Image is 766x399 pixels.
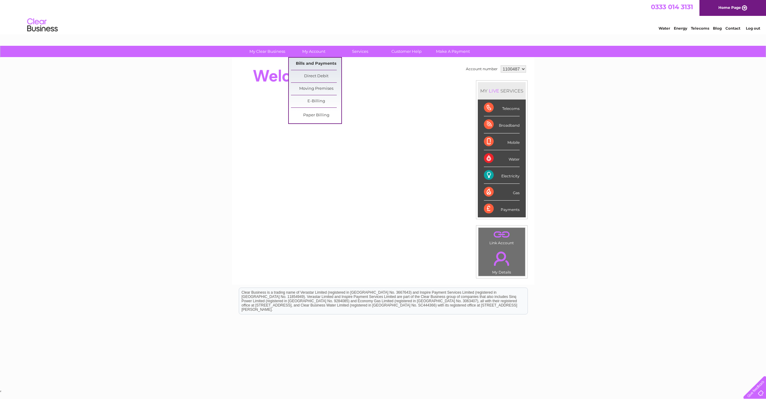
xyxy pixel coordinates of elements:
a: Paper Billing [291,109,341,122]
a: Moving Premises [291,83,341,95]
div: LIVE [488,88,500,94]
div: Broadband [484,116,520,133]
a: Contact [725,26,740,31]
div: Gas [484,184,520,201]
a: Energy [674,26,687,31]
a: . [480,229,524,240]
td: My Details [478,246,525,276]
a: Water [659,26,670,31]
div: Clear Business is a trading name of Verastar Limited (registered in [GEOGRAPHIC_DATA] No. 3667643... [239,3,528,30]
a: Blog [713,26,722,31]
a: Log out [746,26,760,31]
div: MY SERVICES [478,82,526,100]
a: . [480,248,524,269]
a: 0333 014 3131 [651,3,693,11]
a: My Clear Business [242,46,292,57]
a: Services [335,46,385,57]
a: My Account [289,46,339,57]
a: Telecoms [691,26,709,31]
a: E-Billing [291,95,341,107]
a: Bills and Payments [291,58,341,70]
td: Account number [464,64,499,74]
div: Mobile [484,133,520,150]
a: Direct Debit [291,70,341,82]
a: Customer Help [381,46,432,57]
div: Water [484,150,520,167]
div: Telecoms [484,100,520,116]
img: logo.png [27,16,58,34]
div: Payments [484,201,520,217]
td: Link Account [478,227,525,247]
div: Electricity [484,167,520,184]
a: Make A Payment [428,46,478,57]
